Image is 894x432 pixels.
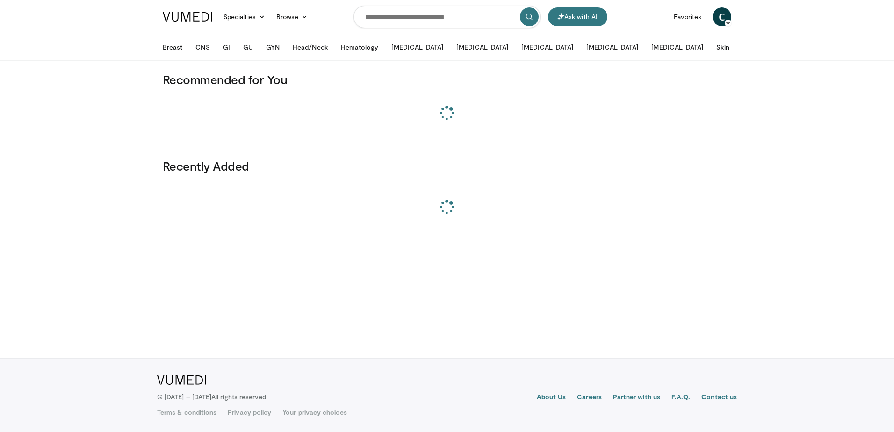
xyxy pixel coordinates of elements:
h3: Recommended for You [163,72,731,87]
button: GU [238,38,259,57]
a: Specialties [218,7,271,26]
span: All rights reserved [211,393,266,401]
button: Skin [711,38,735,57]
button: Head/Neck [287,38,333,57]
a: C [713,7,731,26]
a: About Us [537,392,566,403]
button: CNS [190,38,215,57]
h3: Recently Added [163,158,731,173]
p: © [DATE] – [DATE] [157,392,267,402]
button: [MEDICAL_DATA] [516,38,579,57]
input: Search topics, interventions [353,6,541,28]
button: [MEDICAL_DATA] [581,38,644,57]
img: VuMedi Logo [157,375,206,385]
button: GYN [260,38,285,57]
button: [MEDICAL_DATA] [451,38,514,57]
a: Favorites [668,7,707,26]
button: Ask with AI [548,7,607,26]
button: Breast [157,38,188,57]
a: F.A.Q. [671,392,690,403]
a: Terms & conditions [157,408,216,417]
a: Careers [577,392,602,403]
a: Privacy policy [228,408,271,417]
a: Contact us [701,392,737,403]
button: [MEDICAL_DATA] [386,38,449,57]
a: Partner with us [613,392,660,403]
button: GI [217,38,236,57]
a: Browse [271,7,314,26]
button: [MEDICAL_DATA] [646,38,709,57]
img: VuMedi Logo [163,12,212,22]
button: Hematology [335,38,384,57]
a: Your privacy choices [282,408,346,417]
